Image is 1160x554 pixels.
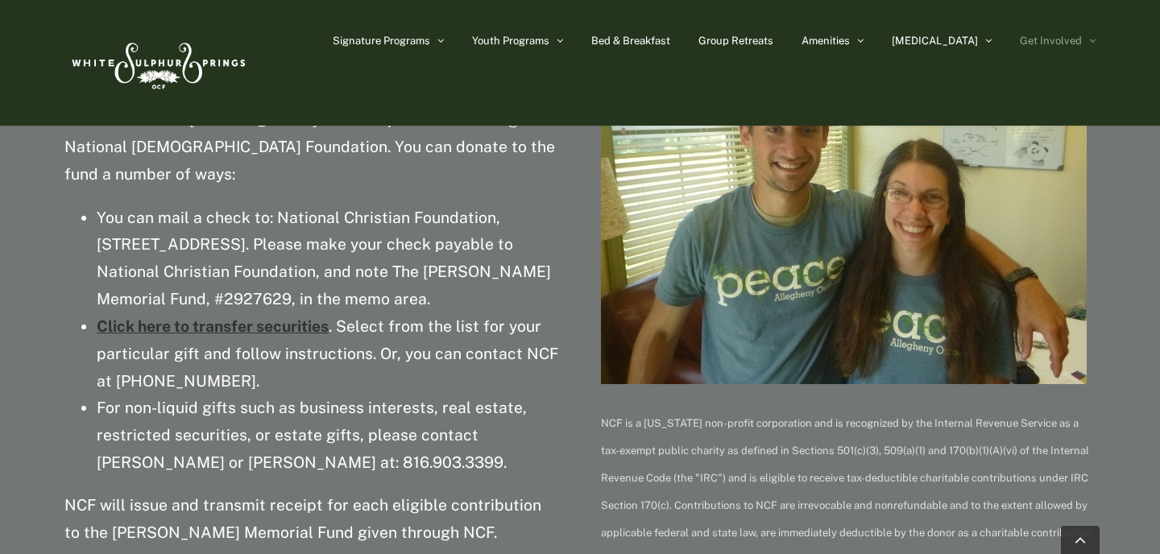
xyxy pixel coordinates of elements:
div: NCF is a [US_STATE] non-profit corporation and is recognized by the Internal Revenue Service as a... [601,410,1096,546]
li: You can mail a check to: National Christian Foundation, [STREET_ADDRESS]. Please make your check ... [97,205,559,313]
img: White Sulphur Springs Logo [64,25,250,101]
p: NCF will issue and transmit receipt for each eligible contribution to the [PERSON_NAME] Memorial ... [64,492,559,547]
span: [MEDICAL_DATA] [892,35,978,46]
img: P1080521 [601,63,1087,384]
span: Get Involved [1020,35,1082,46]
span: Signature Programs [333,35,430,46]
li: For non-liquid gifts such as business interests, real estate, restricted securities, or estate gi... [97,395,559,476]
span: Bed & Breakfast [591,35,670,46]
span: Amenities [802,35,850,46]
li: . Select from the list for your particular gift and follow instructions. Or, you can contact NCF ... [97,313,559,395]
span: Group Retreats [698,35,773,46]
p: Donations to the [PERSON_NAME] fund are processed through the National [DEMOGRAPHIC_DATA] Foundat... [64,106,559,188]
a: Click here to transfer securities [97,317,329,335]
span: Youth Programs [472,35,549,46]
